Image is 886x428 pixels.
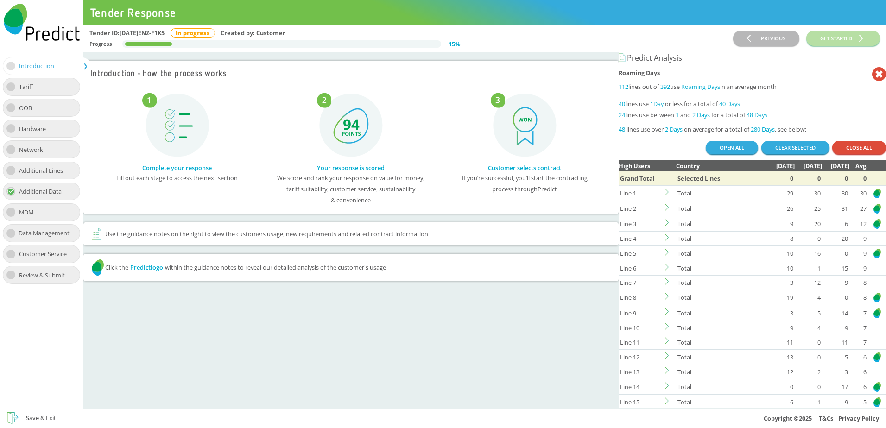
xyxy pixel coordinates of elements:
[795,349,822,365] td: 0
[767,305,794,321] td: 3
[619,82,628,91] span: 112
[767,349,794,365] td: 13
[832,141,886,154] button: CLOSE ALL
[849,321,868,335] td: 7
[445,172,605,195] p: If you’re successful, you’ll start the contracting process through Predict
[767,290,794,305] td: 19
[19,81,40,92] div: Tariff
[619,111,625,119] span: 24
[822,365,849,379] td: 3
[676,379,743,394] td: Total
[676,160,743,171] div: Country
[619,125,625,133] span: 48
[19,165,70,176] div: Additional Lines
[873,203,882,214] img: Predict Mobile
[447,163,603,172] div: Customer selects contract
[838,414,879,422] a: Privacy Policy
[822,394,849,409] td: 9
[90,258,105,277] img: Predict Mobile
[619,321,661,335] td: Line 10
[692,111,710,119] span: 2 Days
[273,163,429,172] div: Your response is scored
[747,111,767,119] span: 48 Days
[873,218,882,230] img: Predict Mobile
[676,365,743,379] td: Total
[849,394,868,409] td: 5
[619,335,661,349] td: Line 11
[795,216,822,232] td: 20
[849,379,868,394] td: 6
[767,216,794,232] td: 9
[676,261,743,276] td: Total
[19,270,72,281] div: Review & Submit
[676,201,743,216] td: Total
[19,102,39,113] div: OOB
[822,246,849,261] td: 0
[619,185,661,201] td: Line 1
[767,232,794,246] td: 8
[83,408,886,428] div: Copyright © 2025
[619,246,661,261] td: Line 5
[660,82,670,91] span: 392
[767,246,794,261] td: 10
[676,111,679,119] span: 1
[619,305,661,321] td: Line 9
[26,412,56,423] div: Save & Exit
[873,397,882,408] img: Predict Mobile
[849,171,868,186] td: 0
[822,290,849,305] td: 0
[619,261,661,276] td: Line 6
[795,394,822,409] td: 1
[761,141,829,154] button: CLEAR SELECTED
[619,394,661,409] td: Line 15
[619,276,661,290] td: Line 7
[873,188,882,199] img: Predict Mobile
[822,261,849,276] td: 15
[89,27,734,38] div: Tender ID: [DATE]ENZ-F1K5 Created by: Customer
[619,109,886,120] div: lines use between and for a total of
[619,124,886,135] div: lines use over on average for a total of , see below:
[795,290,822,305] td: 4
[89,38,112,50] div: Progress
[795,171,822,186] td: 0
[619,100,625,108] span: 40
[873,292,882,303] img: Predict Mobile
[849,349,868,365] td: 6
[650,100,664,108] span: 1 Day
[795,379,822,394] td: 0
[676,394,743,409] td: Total
[449,38,460,50] div: 15 %
[676,290,743,305] td: Total
[767,335,794,349] td: 11
[849,216,868,232] td: 12
[676,246,743,261] td: Total
[619,67,872,81] h1: Roaming Days
[849,365,868,379] td: 6
[822,216,849,232] td: 6
[767,394,794,409] td: 6
[767,379,794,394] td: 0
[676,276,743,290] td: Total
[619,290,661,305] td: Line 8
[849,335,868,349] td: 7
[873,248,882,259] img: Predict Mobile
[767,201,794,216] td: 26
[19,186,69,197] div: Additional Data
[795,185,822,201] td: 30
[619,52,886,63] div: Predict Analysis
[619,171,661,186] td: Grand Total
[795,232,822,246] td: 0
[619,365,661,379] td: Line 13
[819,414,833,422] a: T&Cs
[767,365,794,379] td: 12
[90,258,612,277] div: Click the within the guidance notes to reveal our detailed analysis of the customer's usage
[795,321,822,335] td: 4
[19,60,61,71] div: Introduction
[822,349,849,365] td: 5
[90,69,227,78] h2: Introduction - how the process works
[99,163,255,172] div: Complete your response
[849,232,868,246] td: 9
[873,381,882,393] img: Predict Mobile
[795,365,822,379] td: 2
[130,263,163,272] div: Predict logo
